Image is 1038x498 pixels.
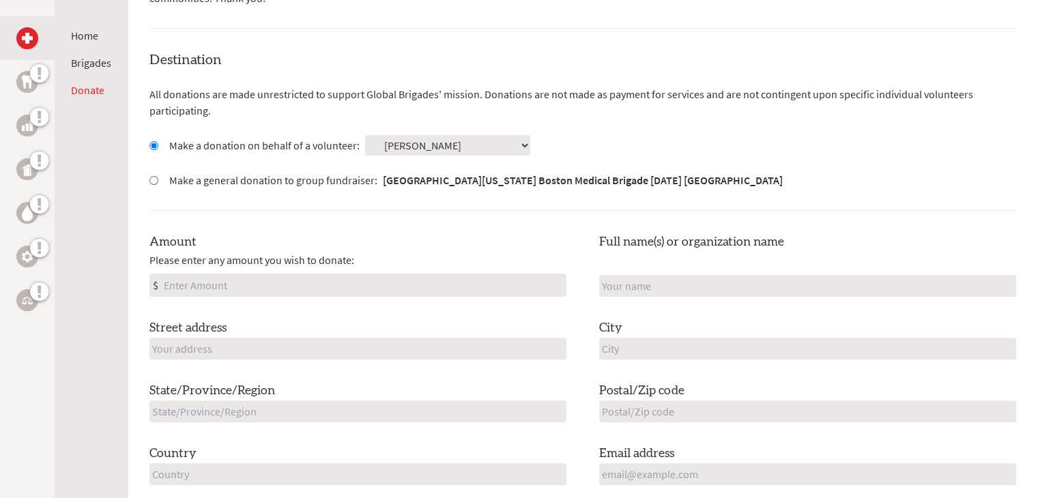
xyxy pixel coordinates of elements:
span: Please enter any amount you wish to donate: [149,252,354,268]
label: Full name(s) or organization name [599,233,784,252]
a: Business [16,115,38,136]
input: Your name [599,275,1016,297]
div: $ [150,274,161,296]
label: Street address [149,319,227,338]
a: Public Health [16,158,38,180]
label: Make a donation on behalf of a volunteer: [169,137,360,153]
input: Your address [149,338,566,360]
img: Dental [22,75,33,88]
label: Postal/Zip code [599,381,684,400]
input: State/Province/Region [149,400,566,422]
a: Dental [16,71,38,93]
li: Donate [71,82,111,98]
label: Email address [599,444,674,463]
img: Legal Empowerment [22,296,33,304]
a: Legal Empowerment [16,289,38,311]
a: Medical [16,27,38,49]
img: Water [22,205,33,220]
label: Country [149,444,197,463]
strong: [GEOGRAPHIC_DATA][US_STATE] Boston Medical Brigade [DATE] [GEOGRAPHIC_DATA] [383,173,783,187]
label: State/Province/Region [149,381,275,400]
a: Home [71,29,98,42]
a: Water [16,202,38,224]
img: Business [22,120,33,131]
a: Donate [71,83,104,97]
input: Postal/Zip code [599,400,1016,422]
input: Enter Amount [161,274,566,296]
li: Brigades [71,55,111,71]
a: Engineering [16,246,38,267]
p: All donations are made unrestricted to support Global Brigades' mission. Donations are not made a... [149,86,1016,119]
input: email@example.com [599,463,1016,485]
input: Country [149,463,566,485]
img: Public Health [22,162,33,176]
label: Amount [149,233,197,252]
img: Engineering [22,251,33,262]
input: City [599,338,1016,360]
label: City [599,319,622,338]
label: Make a general donation to group fundraiser: [169,172,783,188]
img: Medical [22,33,33,44]
li: Home [71,27,111,44]
a: Brigades [71,56,111,70]
h4: Destination [149,50,1016,70]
